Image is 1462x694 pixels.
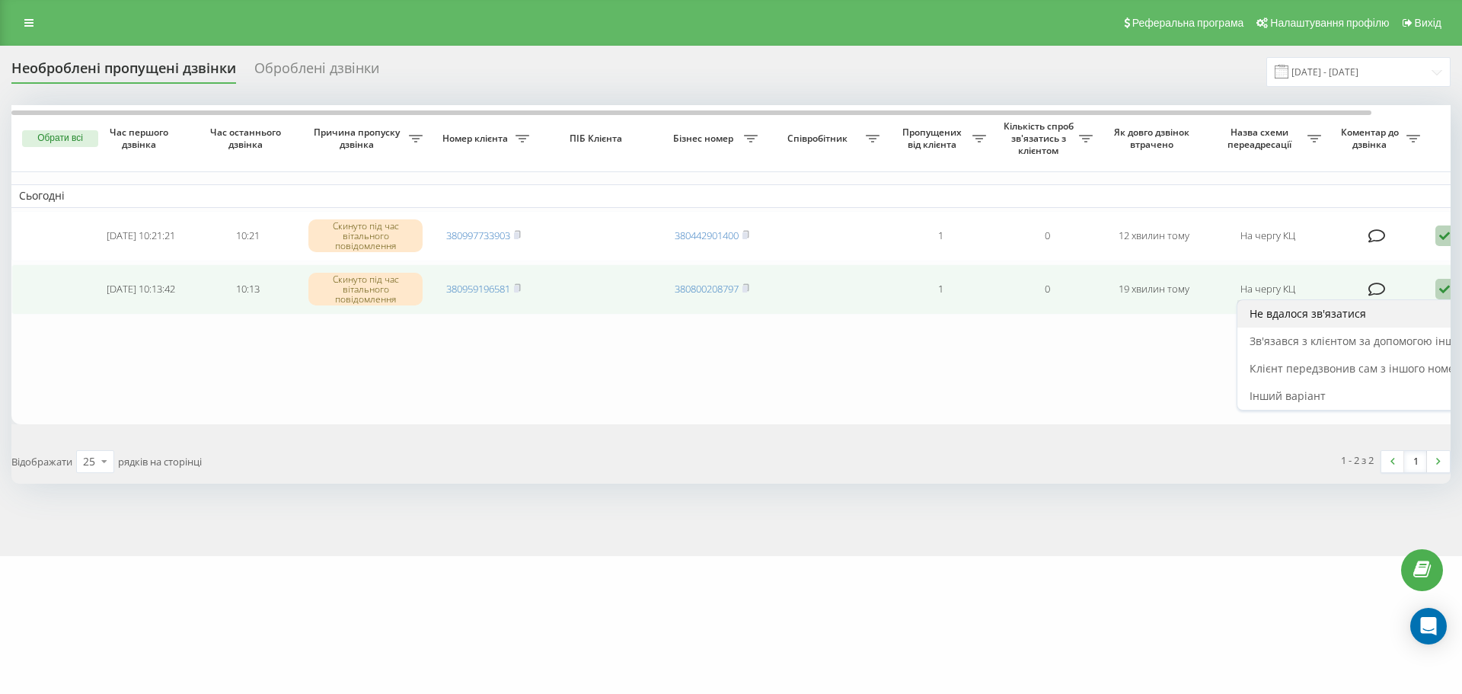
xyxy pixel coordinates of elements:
[675,229,739,242] a: 380442901400
[1410,608,1447,644] div: Open Intercom Messenger
[1001,120,1079,156] span: Кількість спроб зв'язатись з клієнтом
[887,264,994,315] td: 1
[308,126,409,150] span: Причина пропуску дзвінка
[1250,389,1326,403] span: Інший варіант
[308,219,423,253] div: Скинуто під час вітального повідомлення
[1207,264,1329,315] td: На чергу КЦ
[1215,126,1307,150] span: Назва схеми переадресації
[1336,126,1406,150] span: Коментар до дзвінка
[1207,211,1329,261] td: На чергу КЦ
[438,133,516,145] span: Номер клієнта
[194,264,301,315] td: 10:13
[11,60,236,84] div: Необроблені пропущені дзвінки
[1250,306,1366,321] span: Не вдалося зв'язатися
[887,211,994,261] td: 1
[550,133,646,145] span: ПІБ Клієнта
[1132,17,1244,29] span: Реферальна програма
[675,282,739,296] a: 380800208797
[446,229,510,242] a: 380997733903
[88,264,194,315] td: [DATE] 10:13:42
[22,130,98,147] button: Обрати всі
[254,60,379,84] div: Оброблені дзвінки
[1100,211,1207,261] td: 12 хвилин тому
[11,455,72,469] span: Відображати
[206,126,289,150] span: Час останнього дзвінка
[308,273,423,306] div: Скинуто під час вітального повідомлення
[1415,17,1441,29] span: Вихід
[194,211,301,261] td: 10:21
[1100,264,1207,315] td: 19 хвилин тому
[100,126,182,150] span: Час першого дзвінка
[446,282,510,296] a: 380959196581
[1112,126,1195,150] span: Як довго дзвінок втрачено
[83,454,95,469] div: 25
[994,264,1100,315] td: 0
[666,133,744,145] span: Бізнес номер
[118,455,202,469] span: рядків на сторінці
[895,126,972,150] span: Пропущених від клієнта
[994,211,1100,261] td: 0
[1341,453,1374,468] div: 1 - 2 з 2
[88,211,194,261] td: [DATE] 10:21:21
[1270,17,1389,29] span: Налаштування профілю
[773,133,866,145] span: Співробітник
[1404,451,1427,472] a: 1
